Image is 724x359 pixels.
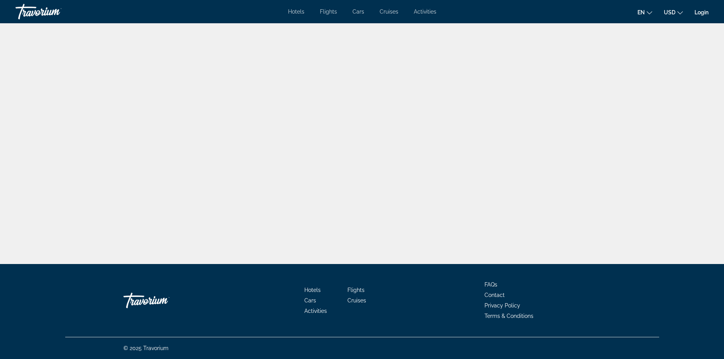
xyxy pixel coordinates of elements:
a: Contact [484,292,505,298]
a: Cars [304,297,316,304]
a: Flights [320,9,337,15]
span: USD [664,9,675,16]
button: Change language [637,7,652,18]
a: Flights [347,287,365,293]
a: Privacy Policy [484,302,520,309]
span: © 2025 Travorium [123,345,168,351]
a: Travorium [16,2,93,22]
a: Activities [304,308,327,314]
a: Hotels [288,9,304,15]
a: Hotels [304,287,321,293]
a: Travorium [123,289,201,312]
a: Cruises [347,297,366,304]
span: en [637,9,645,16]
button: Change currency [664,7,683,18]
a: Activities [414,9,436,15]
a: Login [694,9,708,16]
a: FAQs [484,281,497,288]
a: Cars [352,9,364,15]
a: Terms & Conditions [484,313,533,319]
a: Cruises [380,9,398,15]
